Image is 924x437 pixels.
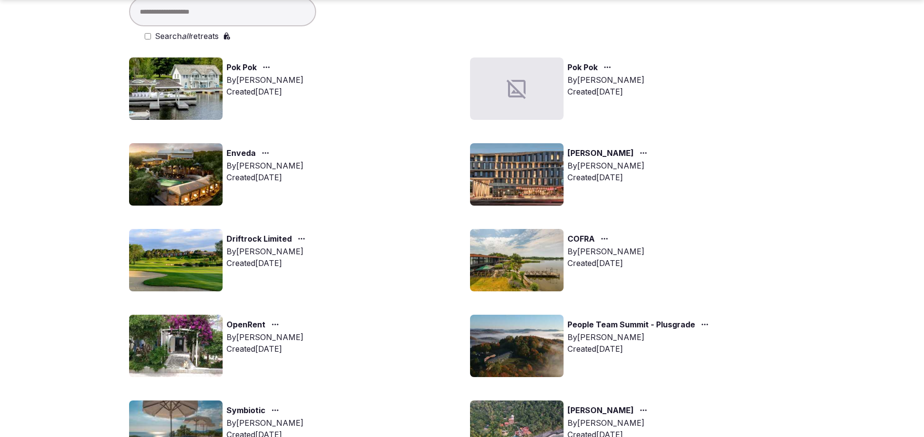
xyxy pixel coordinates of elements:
a: Pok Pok [226,61,257,74]
a: COFRA [567,233,595,246]
div: Created [DATE] [226,343,303,355]
a: Pok Pok [567,61,598,74]
a: People Team Summit - Plusgrade [567,319,695,331]
a: Symbiotic [226,404,265,417]
div: By [PERSON_NAME] [226,417,303,429]
div: By [PERSON_NAME] [226,246,309,257]
img: Top retreat image for the retreat: Enveda [129,143,223,206]
a: Enveda [226,147,256,160]
div: By [PERSON_NAME] [567,160,651,171]
div: Created [DATE] [567,171,651,183]
img: Top retreat image for the retreat: People Team Summit - Plusgrade [470,315,564,377]
div: Created [DATE] [226,257,309,269]
img: Top retreat image for the retreat: OpenRent [129,315,223,377]
a: [PERSON_NAME] [567,404,634,417]
div: By [PERSON_NAME] [567,417,651,429]
div: By [PERSON_NAME] [567,331,713,343]
div: Created [DATE] [567,343,713,355]
img: Top retreat image for the retreat: Driftrock Limited [129,229,223,291]
label: Search retreats [155,30,219,42]
div: By [PERSON_NAME] [567,74,644,86]
div: By [PERSON_NAME] [226,74,303,86]
img: Top retreat image for the retreat: Marit Lloyd [470,143,564,206]
a: [PERSON_NAME] [567,147,634,160]
div: Created [DATE] [226,86,303,97]
div: Created [DATE] [567,86,644,97]
div: By [PERSON_NAME] [567,246,644,257]
div: By [PERSON_NAME] [226,331,303,343]
a: Driftrock Limited [226,233,292,246]
a: OpenRent [226,319,265,331]
img: Top retreat image for the retreat: COFRA [470,229,564,291]
em: all [182,31,190,41]
img: Top retreat image for the retreat: Pok Pok [129,57,223,120]
div: Created [DATE] [567,257,644,269]
div: By [PERSON_NAME] [226,160,303,171]
div: Created [DATE] [226,171,303,183]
